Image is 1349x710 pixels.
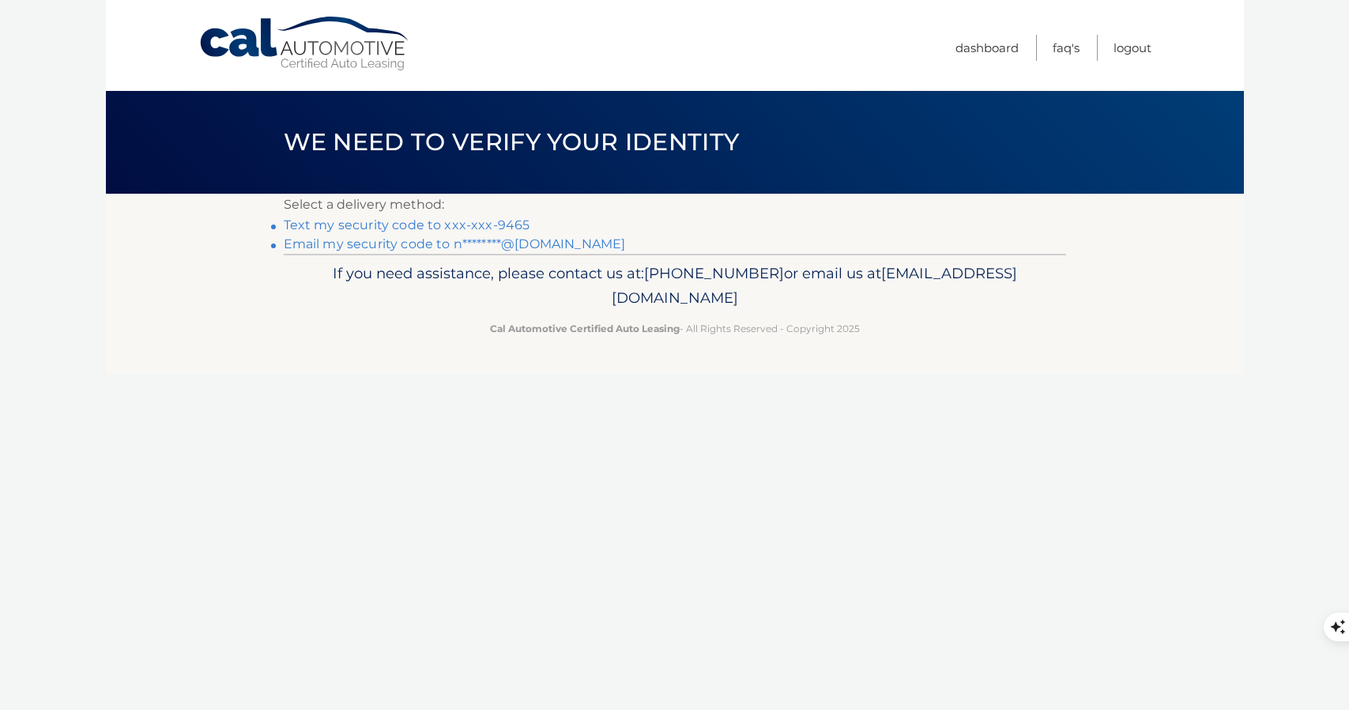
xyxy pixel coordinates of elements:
[198,16,412,72] a: Cal Automotive
[644,264,784,282] span: [PHONE_NUMBER]
[1053,35,1080,61] a: FAQ's
[955,35,1019,61] a: Dashboard
[284,236,626,251] a: Email my security code to n********@[DOMAIN_NAME]
[284,217,530,232] a: Text my security code to xxx-xxx-9465
[294,261,1056,312] p: If you need assistance, please contact us at: or email us at
[284,194,1066,216] p: Select a delivery method:
[284,127,740,157] span: We need to verify your identity
[1113,35,1151,61] a: Logout
[490,323,680,334] strong: Cal Automotive Certified Auto Leasing
[294,320,1056,337] p: - All Rights Reserved - Copyright 2025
